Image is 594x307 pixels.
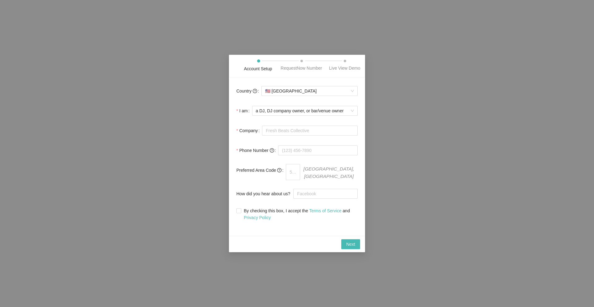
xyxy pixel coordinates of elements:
div: Live View Demo [329,65,360,71]
label: I am [236,105,252,117]
span: Country [236,88,257,94]
div: RequestNow Number [281,65,322,71]
span: [GEOGRAPHIC_DATA], [GEOGRAPHIC_DATA] [300,164,358,180]
span: question-circle [277,168,282,172]
input: 510 [286,164,300,180]
a: Terms of Service [309,208,341,213]
span: question-circle [253,89,257,93]
input: Company [262,126,358,136]
label: How did you hear about us? [236,188,293,200]
span: Next [346,241,355,248]
span: By checking this box, I accept the and [241,207,358,221]
span: 🇺🇸 [265,89,270,93]
div: Account Setup [244,65,272,72]
button: Next [341,239,360,249]
span: question-circle [270,148,274,153]
input: How did you hear about us? [293,189,358,199]
span: [GEOGRAPHIC_DATA] [265,86,354,96]
span: Preferred Area Code [236,167,282,174]
span: Phone Number [239,147,274,154]
label: Company [236,124,262,137]
input: (123) 456-7890 [278,145,358,155]
a: Privacy Policy [244,215,271,220]
span: a DJ, DJ company owner, or bar/venue owner [256,106,354,115]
